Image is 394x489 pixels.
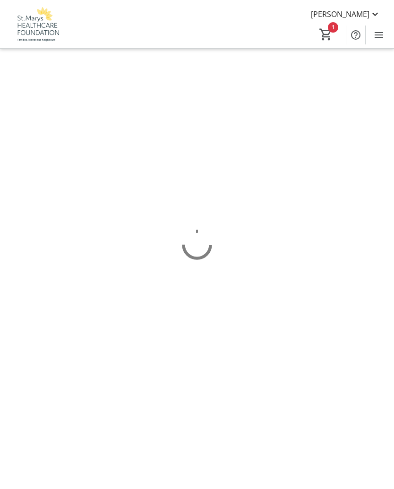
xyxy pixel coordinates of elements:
button: Cart [317,26,334,43]
span: [PERSON_NAME] [311,9,369,20]
button: [PERSON_NAME] [303,7,388,22]
button: Help [346,26,365,44]
button: Menu [369,26,388,44]
img: St. Marys Healthcare Foundation's Logo [6,7,69,42]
